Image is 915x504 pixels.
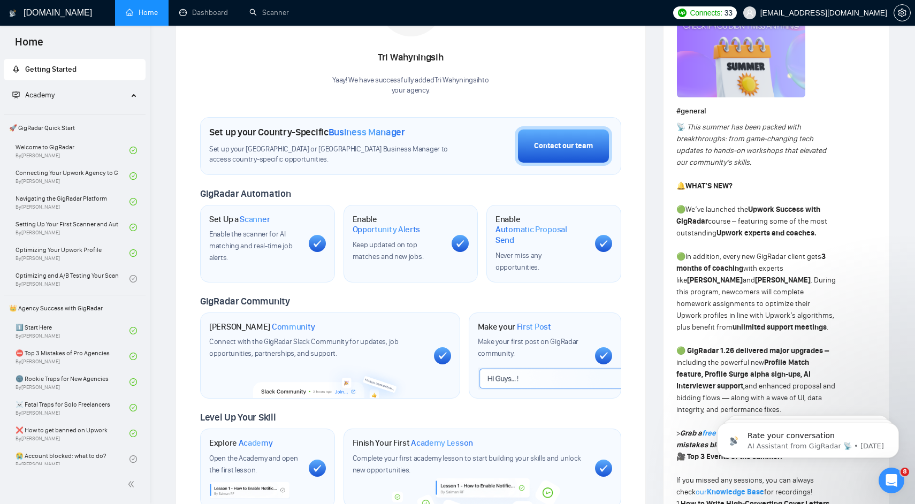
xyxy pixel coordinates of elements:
span: Connect with the GigRadar Slack Community for updates, job opportunities, partnerships, and support. [209,337,399,358]
span: check-circle [129,353,137,360]
em: This summer has been packed with breakthroughs: from game-changing tech updates to hands-on works... [676,123,826,167]
span: 📡 [676,123,685,132]
a: 1️⃣ Start HereBy[PERSON_NAME] [16,319,129,342]
strong: WHAT’S NEW? [685,181,733,190]
h1: # general [676,105,876,117]
h1: Set up your Country-Specific [209,126,405,138]
img: slackcommunity-bg.png [253,361,408,399]
a: Knowledge Base [707,487,764,497]
span: First Post [517,322,551,332]
span: check-circle [129,430,137,437]
span: check-circle [129,147,137,154]
a: Navigating the GigRadar PlatformBy[PERSON_NAME] [16,190,129,213]
span: Complete your first academy lesson to start building your skills and unlock new opportunities. [353,454,582,475]
span: GigRadar Automation [200,188,291,200]
span: 8 [901,468,909,476]
span: Scanner [240,214,270,225]
span: 👑 Agency Success with GigRadar [5,297,144,319]
a: Setting Up Your First Scanner and Auto-BidderBy[PERSON_NAME] [16,216,129,239]
span: double-left [127,479,138,490]
strong: Top 3 Events of the summer: [687,452,782,461]
strong: [PERSON_NAME] [755,276,811,285]
a: searchScanner [249,8,289,17]
span: 🟢 [676,205,685,214]
a: Connecting Your Upwork Agency to GigRadarBy[PERSON_NAME] [16,164,129,188]
span: check-circle [129,249,137,257]
strong: GigRadar 1.26 delivered major upgrades – [687,346,829,355]
h1: Set Up a [209,214,270,225]
div: Contact our team [534,140,593,152]
span: user [746,9,753,17]
a: Optimizing and A/B Testing Your Scanner for Better ResultsBy[PERSON_NAME] [16,267,129,291]
div: Yaay! We have successfully added Tri Wahyningsih to [332,75,489,96]
strong: Upwork experts and coaches. [716,228,817,238]
a: dashboardDashboard [179,8,228,17]
span: 🟢 [676,252,685,261]
button: setting [894,4,911,21]
a: Optimizing Your Upwork ProfileBy[PERSON_NAME] [16,241,129,265]
span: check-circle [129,172,137,180]
strong: Profile Match feature, Profile Surge alpha sign-ups, AI Interviewer support, [676,358,811,391]
img: upwork-logo.png [678,9,687,17]
span: Academy [12,90,55,100]
span: GigRadar Community [200,295,290,307]
strong: unlimited support meetings [733,323,827,332]
span: 🚀 GigRadar Quick Start [5,117,144,139]
h1: Enable [353,214,444,235]
img: F09CV3P1UE7-Summer%20recap.png [677,12,805,97]
a: 😭 Account blocked: what to do?By[PERSON_NAME] [16,447,129,471]
span: check-circle [129,198,137,205]
iframe: Intercom notifications message [701,400,915,475]
span: 33 [725,7,733,19]
span: Level Up Your Skill [200,411,276,423]
span: check-circle [129,327,137,334]
iframe: Intercom live chat [879,468,904,493]
span: check-circle [129,224,137,231]
span: Home [6,34,52,57]
span: fund-projection-screen [12,91,20,98]
div: Tri Wahyningsih [332,49,489,67]
span: check-circle [129,455,137,463]
span: 🎥 [676,452,685,461]
a: ❌ How to get banned on UpworkBy[PERSON_NAME] [16,422,129,445]
span: check-circle [129,404,137,411]
span: Set up your [GEOGRAPHIC_DATA] or [GEOGRAPHIC_DATA] Business Manager to access country-specific op... [209,144,451,165]
span: Opportunity Alerts [353,224,421,235]
a: setting [894,9,911,17]
h1: [PERSON_NAME] [209,322,315,332]
span: setting [894,9,910,17]
strong: Upwork Success with GigRadar [676,205,820,226]
h1: Explore [209,438,273,448]
span: Getting Started [25,65,77,74]
a: homeHome [126,8,158,17]
span: Automatic Proposal Send [495,224,586,245]
img: logo [9,5,17,22]
span: Academy [25,90,55,100]
span: Make your first post on GigRadar community. [478,337,578,358]
span: 🟢 [676,346,685,355]
span: Connects: [690,7,722,19]
span: check-circle [129,378,137,386]
a: ☠️ Fatal Traps for Solo FreelancersBy[PERSON_NAME] [16,396,129,419]
span: Academy Lesson [411,438,473,448]
span: 🔔 [676,181,685,190]
h1: Finish Your First [353,438,473,448]
span: Community [272,322,315,332]
span: Keep updated on top matches and new jobs. [353,240,424,261]
span: check-circle [129,275,137,282]
button: Contact our team [515,126,612,166]
li: Getting Started [4,59,146,80]
span: Business Manager [329,126,405,138]
span: Academy [239,438,273,448]
span: rocket [12,65,20,73]
a: Welcome to GigRadarBy[PERSON_NAME] [16,139,129,162]
span: Never miss any opportunities. [495,251,542,272]
strong: [PERSON_NAME] [687,276,743,285]
span: Open the Academy and open the first lesson. [209,454,298,475]
h1: Make your [478,322,551,332]
a: our [696,487,707,497]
